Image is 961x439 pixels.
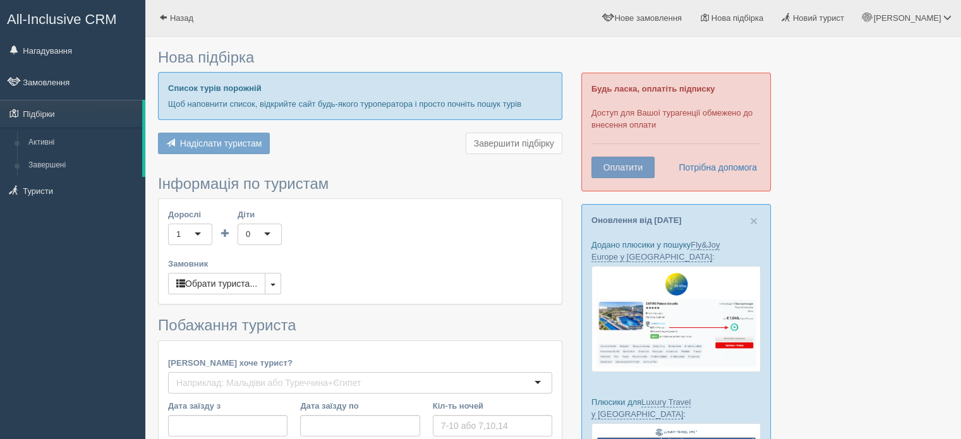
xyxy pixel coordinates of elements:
[168,98,552,110] p: Щоб наповнити список, відкрийте сайт будь-якого туроператора і просто почніть пошук турів
[168,400,287,412] label: Дата заїзду з
[433,415,552,436] input: 7-10 або 7,10,14
[180,138,262,148] span: Надіслати туристам
[7,11,117,27] span: All-Inclusive CRM
[158,316,296,334] span: Побажання туриста
[238,208,282,220] label: Діти
[793,13,844,23] span: Новий турист
[168,83,262,93] b: Список турів порожній
[176,376,366,389] input: Наприклад: Мальдіви або Туреччина+Єгипет
[158,49,562,66] h3: Нова підбірка
[23,154,142,177] a: Завершені
[168,258,552,270] label: Замовник
[23,131,142,154] a: Активні
[670,157,758,178] a: Потрібна допомога
[591,84,715,93] b: Будь ласка, оплатіть підписку
[591,266,761,372] img: fly-joy-de-proposal-crm-for-travel-agency.png
[170,13,193,23] span: Назад
[581,73,771,191] div: Доступ для Вашої турагенції обмежено до внесення оплати
[433,400,552,412] label: Кіл-ть ночей
[750,214,758,227] button: Close
[176,228,181,241] div: 1
[246,228,250,241] div: 0
[711,13,764,23] span: Нова підбірка
[615,13,682,23] span: Нове замовлення
[466,133,562,154] button: Завершити підбірку
[300,400,420,412] label: Дата заїзду по
[1,1,145,35] a: All-Inclusive CRM
[591,397,691,419] a: Luxury Travel у [GEOGRAPHIC_DATA]
[591,396,761,420] p: Плюсики для :
[158,133,270,154] button: Надіслати туристам
[591,157,655,178] button: Оплатити
[591,239,761,263] p: Додано плюсики у пошуку :
[873,13,941,23] span: [PERSON_NAME]
[168,357,552,369] label: [PERSON_NAME] хоче турист?
[168,208,212,220] label: Дорослі
[158,176,562,192] h3: Інформація по туристам
[168,273,265,294] button: Обрати туриста...
[591,240,720,262] a: Fly&Joy Europe у [GEOGRAPHIC_DATA]
[591,215,682,225] a: Оновлення від [DATE]
[750,213,758,228] span: ×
